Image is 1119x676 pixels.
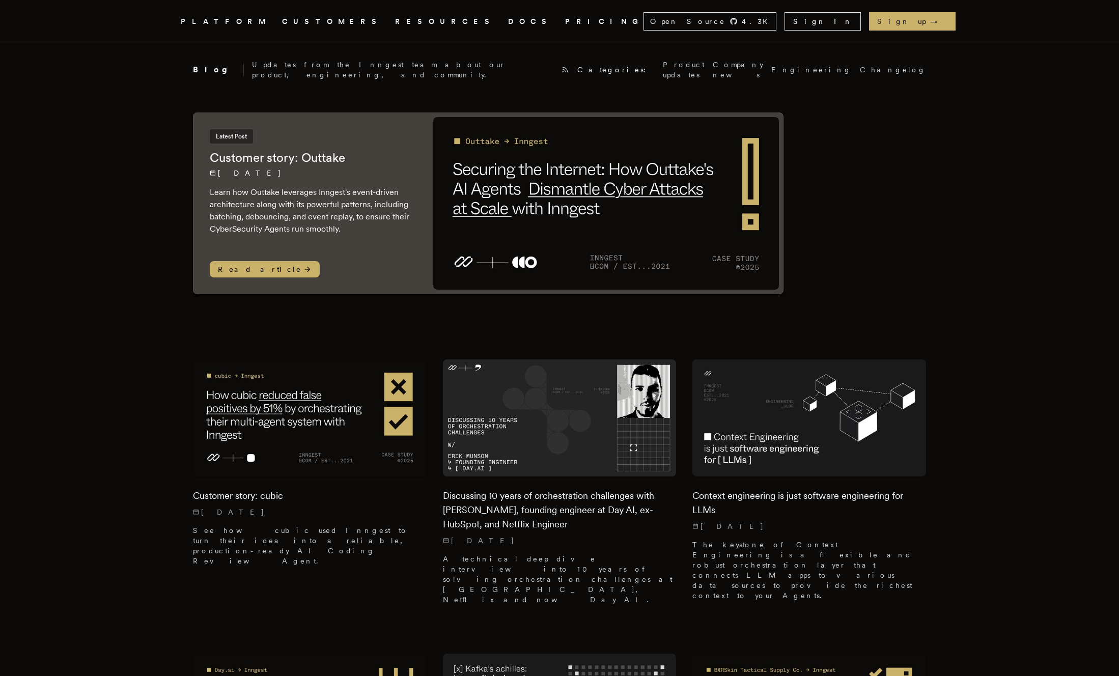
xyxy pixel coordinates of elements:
[443,489,677,531] h2: Discussing 10 years of orchestration challenges with [PERSON_NAME], founding engineer at Day AI, ...
[193,359,427,476] img: Featured image for Customer story: cubic blog post
[193,489,427,503] h2: Customer story: cubic
[742,16,774,26] span: 4.3 K
[193,64,244,76] h2: Blog
[692,521,926,531] p: [DATE]
[252,60,553,80] p: Updates from the Inngest team about our product, engineering, and community.
[443,359,677,476] img: Featured image for Discussing 10 years of orchestration challenges with Erik Munson, founding eng...
[650,16,725,26] span: Open Source
[443,554,677,605] p: A technical deep dive interview into 10 years of solving orchestration challenges at [GEOGRAPHIC_...
[210,186,413,235] p: Learn how Outtake leverages Inngest's event-driven architecture along with its powerful patterns,...
[508,15,553,28] a: DOCS
[443,359,677,612] a: Featured image for Discussing 10 years of orchestration challenges with Erik Munson, founding eng...
[785,12,861,31] a: Sign In
[443,536,677,546] p: [DATE]
[210,150,413,166] h2: Customer story: Outtake
[663,60,705,80] a: Product updates
[210,168,413,178] p: [DATE]
[692,359,926,476] img: Featured image for Context engineering is just software engineering for LLMs blog post
[692,489,926,517] h2: Context engineering is just software engineering for LLMs
[860,65,926,75] a: Changelog
[565,15,644,28] a: PRICING
[930,16,947,26] span: →
[210,129,253,144] span: Latest Post
[433,117,779,290] img: Featured image for Customer story: Outtake blog post
[713,60,763,80] a: Company news
[395,15,496,28] button: RESOURCES
[282,15,383,28] a: CUSTOMERS
[771,65,852,75] a: Engineering
[193,507,427,517] p: [DATE]
[692,359,926,608] a: Featured image for Context engineering is just software engineering for LLMs blog postContext eng...
[210,261,320,277] span: Read article
[577,65,655,75] span: Categories:
[193,359,427,574] a: Featured image for Customer story: cubic blog postCustomer story: cubic[DATE] See how cubic used ...
[193,112,784,294] a: Latest PostCustomer story: Outtake[DATE] Learn how Outtake leverages Inngest's event-driven archi...
[692,540,926,601] p: The keystone of Context Engineering is a flexible and robust orchestration layer that connects LL...
[193,525,427,566] p: See how cubic used Inngest to turn their idea into a reliable, production-ready AI Coding Review ...
[869,12,956,31] a: Sign up
[181,15,270,28] button: PLATFORM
